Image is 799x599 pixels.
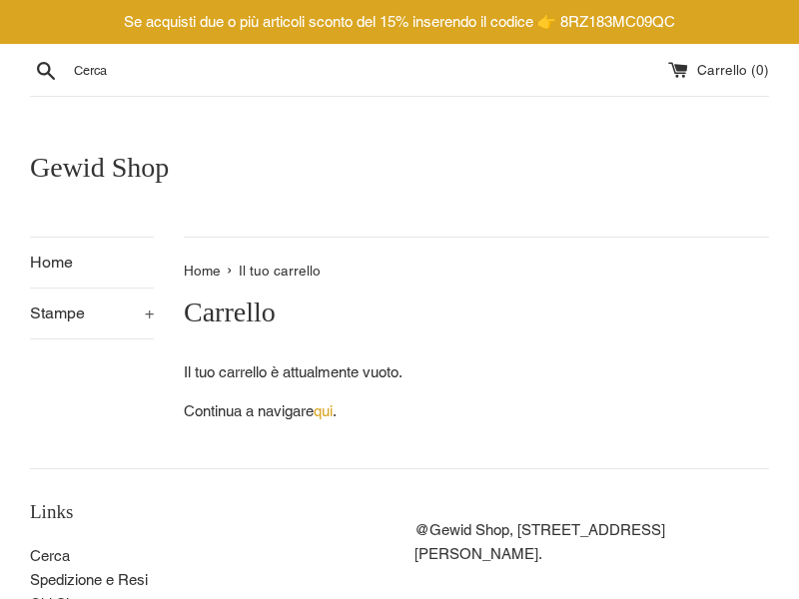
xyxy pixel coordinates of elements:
[756,62,764,78] span: 0
[30,148,769,187] a: Gewid Shop
[414,518,769,566] p: @Gewid Shop, [STREET_ADDRESS][PERSON_NAME].
[239,263,321,279] span: Il tuo carrello
[314,402,333,419] a: qui
[66,53,184,89] input: Cerca
[184,263,225,279] a: Home
[30,571,148,588] a: Spedizione e Resi
[30,547,70,564] a: Cerca
[184,360,769,384] p: Il tuo carrello è attualmente vuoto.
[697,62,769,78] span: Carrello ( )
[225,260,235,280] span: ›
[30,238,154,288] a: Home
[184,399,769,423] p: Continua a navigare .
[145,300,154,326] span: +
[184,293,769,331] h1: Carrello
[30,289,154,338] button: Stampe
[668,62,769,78] a: Carrello (0)
[184,263,221,279] span: Home
[184,258,769,283] nav: Sei qui
[30,499,385,526] h3: Links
